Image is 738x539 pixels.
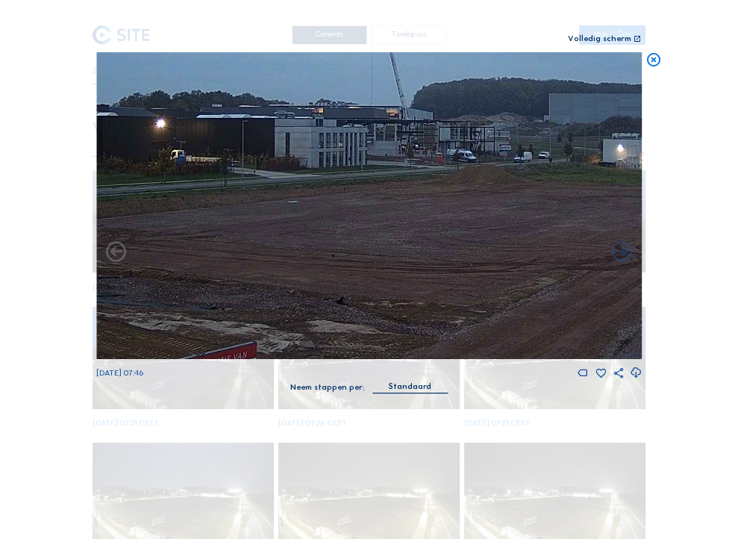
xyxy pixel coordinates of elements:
img: Image [96,52,642,359]
div: Volledig scherm [568,35,631,44]
div: Standaard [389,380,431,393]
div: Neem stappen per: [290,384,365,392]
span: [DATE] 07:46 [96,368,143,378]
i: Forward [104,240,128,265]
div: Standaard [372,380,448,393]
i: Back [610,240,634,265]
